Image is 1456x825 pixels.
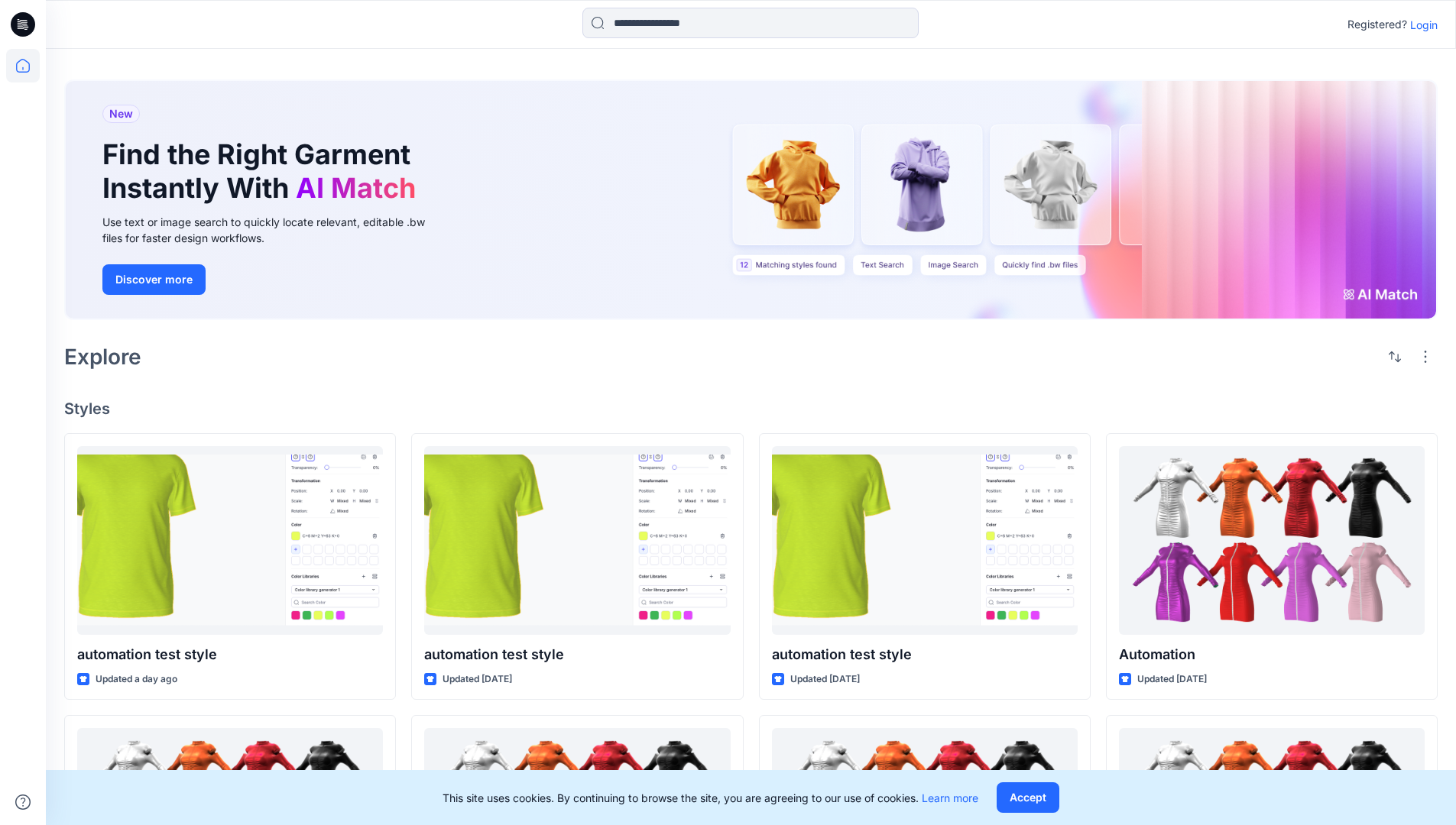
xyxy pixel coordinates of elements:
[296,171,416,205] span: AI Match
[1410,17,1438,33] p: Login
[443,671,512,687] p: Updated [DATE]
[102,264,206,295] button: Discover more
[922,791,978,804] a: Learn more
[77,644,383,665] p: automation test style
[443,790,978,806] p: This site uses cookies. By continuing to browse the site, you are agreeing to our use of cookies.
[102,138,423,204] h1: Find the Right Garment Instantly With
[109,105,133,123] span: New
[1119,644,1425,665] p: Automation
[64,400,1438,418] h4: Styles
[1347,15,1407,34] p: Registered?
[997,782,1059,813] button: Accept
[772,446,1078,635] a: automation test style
[772,644,1078,665] p: automation test style
[1137,671,1207,687] p: Updated [DATE]
[424,446,730,635] a: automation test style
[790,671,860,687] p: Updated [DATE]
[424,644,730,665] p: automation test style
[96,671,177,687] p: Updated a day ago
[102,214,446,246] div: Use text or image search to quickly locate relevant, editable .bw files for faster design workflows.
[64,345,141,369] h2: Explore
[1119,446,1425,635] a: Automation
[77,446,383,635] a: automation test style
